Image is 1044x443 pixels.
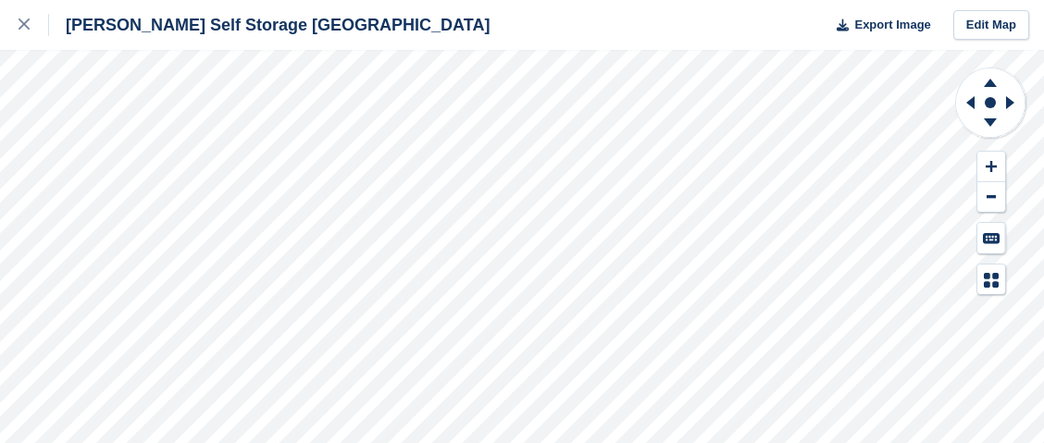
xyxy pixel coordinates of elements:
[826,10,931,41] button: Export Image
[977,223,1005,253] button: Keyboard Shortcuts
[49,14,490,36] div: [PERSON_NAME] Self Storage [GEOGRAPHIC_DATA]
[977,152,1005,182] button: Zoom In
[977,182,1005,213] button: Zoom Out
[854,16,930,34] span: Export Image
[953,10,1029,41] a: Edit Map
[977,265,1005,295] button: Map Legend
